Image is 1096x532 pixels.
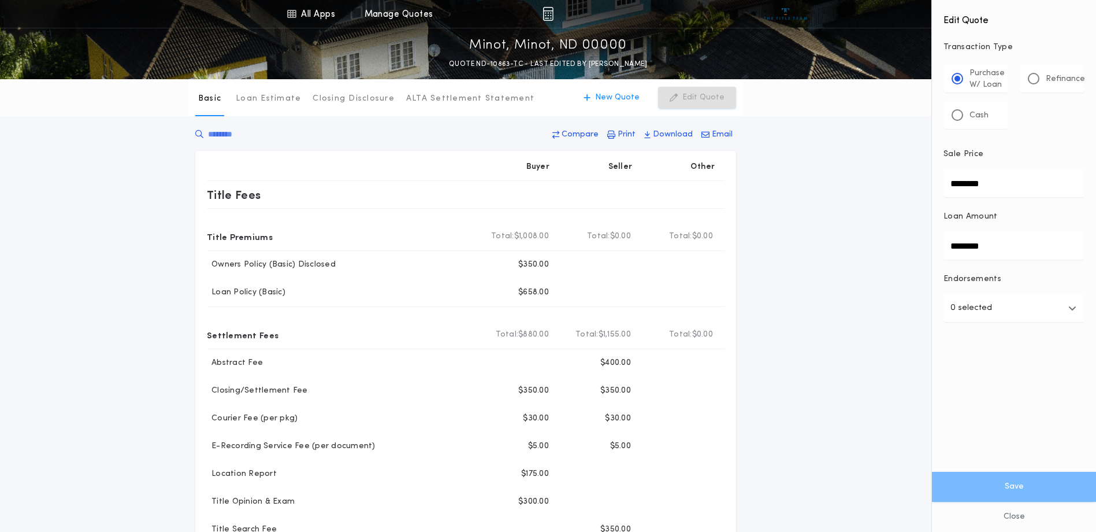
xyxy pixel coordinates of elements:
p: Closing/Settlement Fee [207,385,308,397]
p: QUOTE ND-10863-TC - LAST EDITED BY [PERSON_NAME] [449,58,647,70]
p: $400.00 [600,357,631,369]
p: $175.00 [521,468,549,480]
button: Edit Quote [658,87,736,109]
button: New Quote [572,87,651,109]
p: Closing Disclosure [313,93,395,105]
button: 0 selected [943,294,1084,322]
p: Courier Fee (per pkg) [207,413,298,424]
button: Close [932,502,1096,532]
p: 0 selected [950,301,992,315]
button: Email [698,124,736,145]
p: Abstract Fee [207,357,263,369]
p: Transaction Type [943,42,1084,53]
p: Purchase W/ Loan [969,68,1005,91]
p: Endorsements [943,274,1084,285]
p: Cash [969,110,989,121]
p: Other [691,161,715,173]
button: Download [641,124,696,145]
p: Settlement Fees [207,326,278,344]
b: Total: [669,231,692,242]
span: $0.00 [610,231,631,242]
p: Title Fees [207,186,261,204]
p: $300.00 [518,496,549,508]
p: Refinance [1046,73,1085,85]
button: Print [604,124,639,145]
p: Email [712,129,733,141]
p: Basic [198,93,221,105]
p: $30.00 [523,413,549,424]
b: Total: [669,329,692,341]
b: Total: [587,231,610,242]
h4: Edit Quote [943,7,1084,28]
p: $350.00 [518,259,549,271]
b: Total: [496,329,519,341]
p: $350.00 [600,385,631,397]
span: $1,155.00 [599,329,631,341]
span: $0.00 [692,329,713,341]
p: Title Premiums [207,227,273,246]
p: Sale Price [943,149,983,160]
p: Seller [608,161,633,173]
b: Total: [491,231,514,242]
p: $350.00 [518,385,549,397]
p: Compare [562,129,599,141]
img: img [543,7,553,21]
p: Location Report [207,468,277,480]
p: Print [618,129,636,141]
input: Sale Price [943,169,1084,197]
p: Edit Quote [682,92,725,104]
p: Owners Policy (Basic) Disclosed [207,259,336,271]
p: ALTA Settlement Statement [406,93,534,105]
span: $0.00 [692,231,713,242]
p: Download [653,129,693,141]
p: $5.00 [528,441,549,452]
p: E-Recording Service Fee (per document) [207,441,376,452]
p: $30.00 [605,413,631,424]
span: $1,008.00 [514,231,549,242]
b: Total: [575,329,599,341]
p: Loan Estimate [236,93,301,105]
p: Title Opinion & Exam [207,496,295,508]
p: Loan Policy (Basic) [207,287,285,298]
button: Save [932,472,1096,502]
img: vs-icon [764,8,807,20]
p: Loan Amount [943,211,998,223]
input: Loan Amount [943,232,1084,260]
span: $880.00 [518,329,549,341]
p: Minot, Minot, ND 00000 [469,36,627,55]
button: Compare [549,124,602,145]
p: New Quote [595,92,640,104]
p: $658.00 [518,287,549,298]
p: Buyer [526,161,549,173]
p: $5.00 [610,441,631,452]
